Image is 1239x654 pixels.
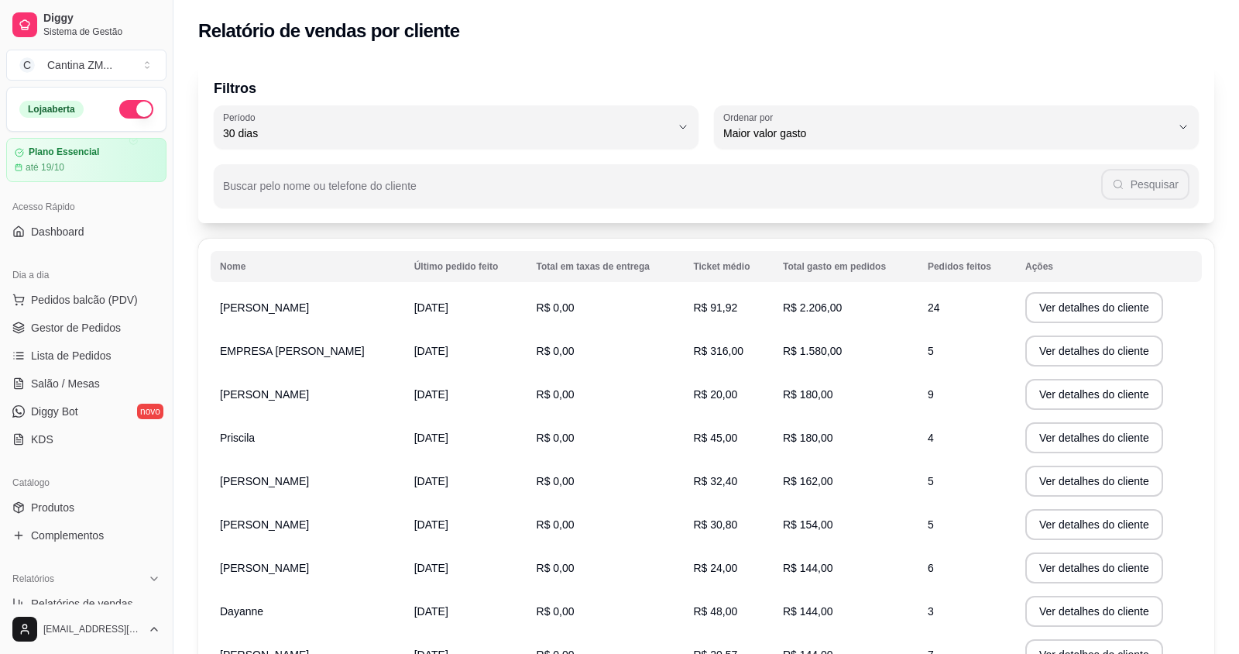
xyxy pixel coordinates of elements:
[26,161,64,174] article: até 19/10
[220,432,255,444] span: Priscila
[693,562,737,574] span: R$ 24,00
[6,399,166,424] a: Diggy Botnovo
[714,105,1199,149] button: Ordenar porMaior valor gasto
[414,388,448,401] span: [DATE]
[220,605,263,618] span: Dayanne
[537,388,575,401] span: R$ 0,00
[220,345,365,357] span: EMPRESA [PERSON_NAME]
[6,287,166,312] button: Pedidos balcão (PDV)
[723,111,778,124] label: Ordenar por
[223,126,671,141] span: 30 dias
[43,12,160,26] span: Diggy
[1025,336,1163,367] button: Ver detalhes do cliente
[527,251,685,282] th: Total em taxas de entrega
[220,518,309,531] span: [PERSON_NAME]
[214,105,698,149] button: Período30 dias
[414,475,448,487] span: [DATE]
[693,432,737,444] span: R$ 45,00
[19,101,84,118] div: Loja aberta
[928,562,934,574] span: 6
[220,475,309,487] span: [PERSON_NAME]
[223,184,1101,200] input: Buscar pelo nome ou telefone do cliente
[414,605,448,618] span: [DATE]
[29,146,99,158] article: Plano Essencial
[31,376,100,391] span: Salão / Mesas
[31,320,121,336] span: Gestor de Pedidos
[47,57,112,73] div: Cantina ZM ...
[783,432,833,444] span: R$ 180,00
[31,500,74,515] span: Produtos
[783,562,833,574] span: R$ 144,00
[414,345,448,357] span: [DATE]
[6,523,166,548] a: Complementos
[6,263,166,287] div: Dia a dia
[537,605,575,618] span: R$ 0,00
[928,432,934,444] span: 4
[31,224,84,239] span: Dashboard
[414,432,448,444] span: [DATE]
[6,495,166,520] a: Produtos
[928,301,940,314] span: 24
[783,345,842,357] span: R$ 1.580,00
[211,251,405,282] th: Nome
[31,348,112,363] span: Lista de Pedidos
[6,138,166,182] a: Plano Essencialaté 19/10
[405,251,527,282] th: Último pedido feito
[12,573,54,585] span: Relatórios
[6,315,166,340] a: Gestor de Pedidos
[693,301,737,314] span: R$ 91,92
[684,251,774,282] th: Ticket médio
[214,77,1199,99] p: Filtros
[693,518,737,531] span: R$ 30,80
[1025,422,1163,453] button: Ver detalhes do cliente
[783,475,833,487] span: R$ 162,00
[537,345,575,357] span: R$ 0,00
[6,470,166,495] div: Catálogo
[774,251,918,282] th: Total gasto em pedidos
[6,6,166,43] a: DiggySistema de Gestão
[6,611,166,648] button: [EMAIL_ADDRESS][DOMAIN_NAME]
[31,404,78,419] span: Diggy Bot
[198,19,460,43] h2: Relatório de vendas por cliente
[31,292,138,308] span: Pedidos balcão (PDV)
[928,345,934,357] span: 5
[1016,251,1202,282] th: Ações
[6,50,166,81] button: Select a team
[693,388,737,401] span: R$ 20,00
[928,475,934,487] span: 5
[31,432,53,447] span: KDS
[31,528,104,543] span: Complementos
[1025,552,1163,583] button: Ver detalhes do cliente
[119,100,153,119] button: Alterar Status
[414,301,448,314] span: [DATE]
[223,111,260,124] label: Período
[414,562,448,574] span: [DATE]
[537,432,575,444] span: R$ 0,00
[1025,596,1163,627] button: Ver detalhes do cliente
[693,345,743,357] span: R$ 316,00
[220,562,309,574] span: [PERSON_NAME]
[537,562,575,574] span: R$ 0,00
[783,301,842,314] span: R$ 2.206,00
[693,475,737,487] span: R$ 32,40
[928,388,934,401] span: 9
[43,26,160,38] span: Sistema de Gestão
[6,194,166,219] div: Acesso Rápido
[783,518,833,531] span: R$ 154,00
[6,591,166,616] a: Relatórios de vendas
[1025,466,1163,497] button: Ver detalhes do cliente
[783,388,833,401] span: R$ 180,00
[6,343,166,368] a: Lista de Pedidos
[723,126,1171,141] span: Maior valor gasto
[537,301,575,314] span: R$ 0,00
[220,301,309,314] span: [PERSON_NAME]
[928,605,934,618] span: 3
[1025,509,1163,540] button: Ver detalhes do cliente
[1025,292,1163,323] button: Ver detalhes do cliente
[1025,379,1163,410] button: Ver detalhes do cliente
[6,371,166,396] a: Salão / Mesas
[220,388,309,401] span: [PERSON_NAME]
[6,219,166,244] a: Dashboard
[783,605,833,618] span: R$ 144,00
[414,518,448,531] span: [DATE]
